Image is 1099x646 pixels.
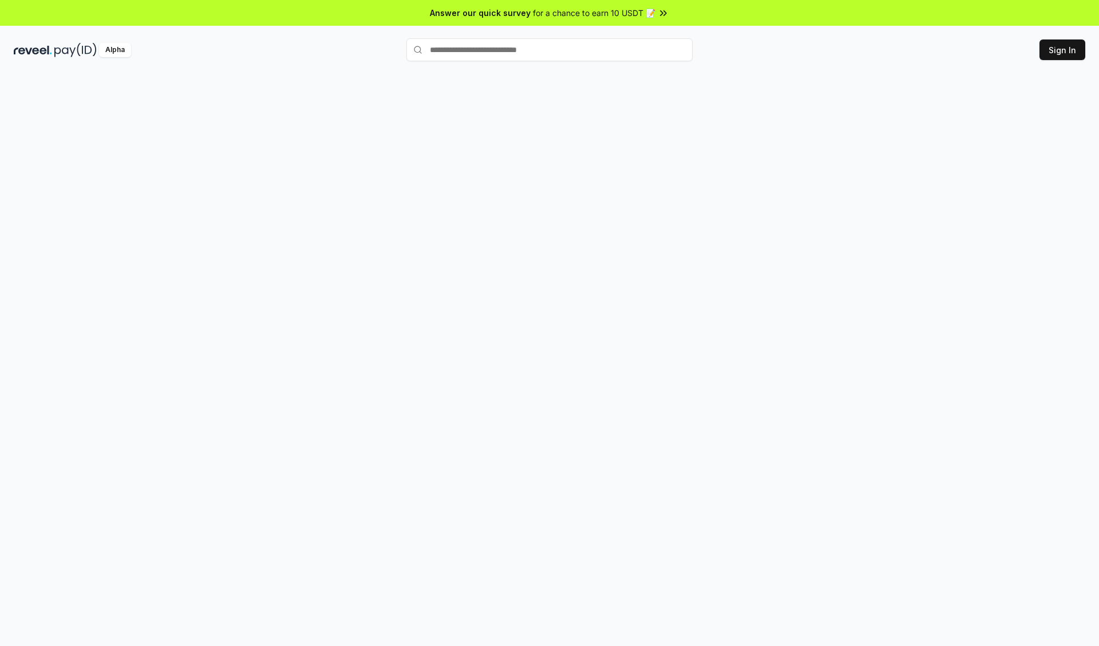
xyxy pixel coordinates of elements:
button: Sign In [1039,39,1085,60]
div: Alpha [99,43,131,57]
span: for a chance to earn 10 USDT 📝 [533,7,655,19]
img: pay_id [54,43,97,57]
span: Answer our quick survey [430,7,531,19]
img: reveel_dark [14,43,52,57]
